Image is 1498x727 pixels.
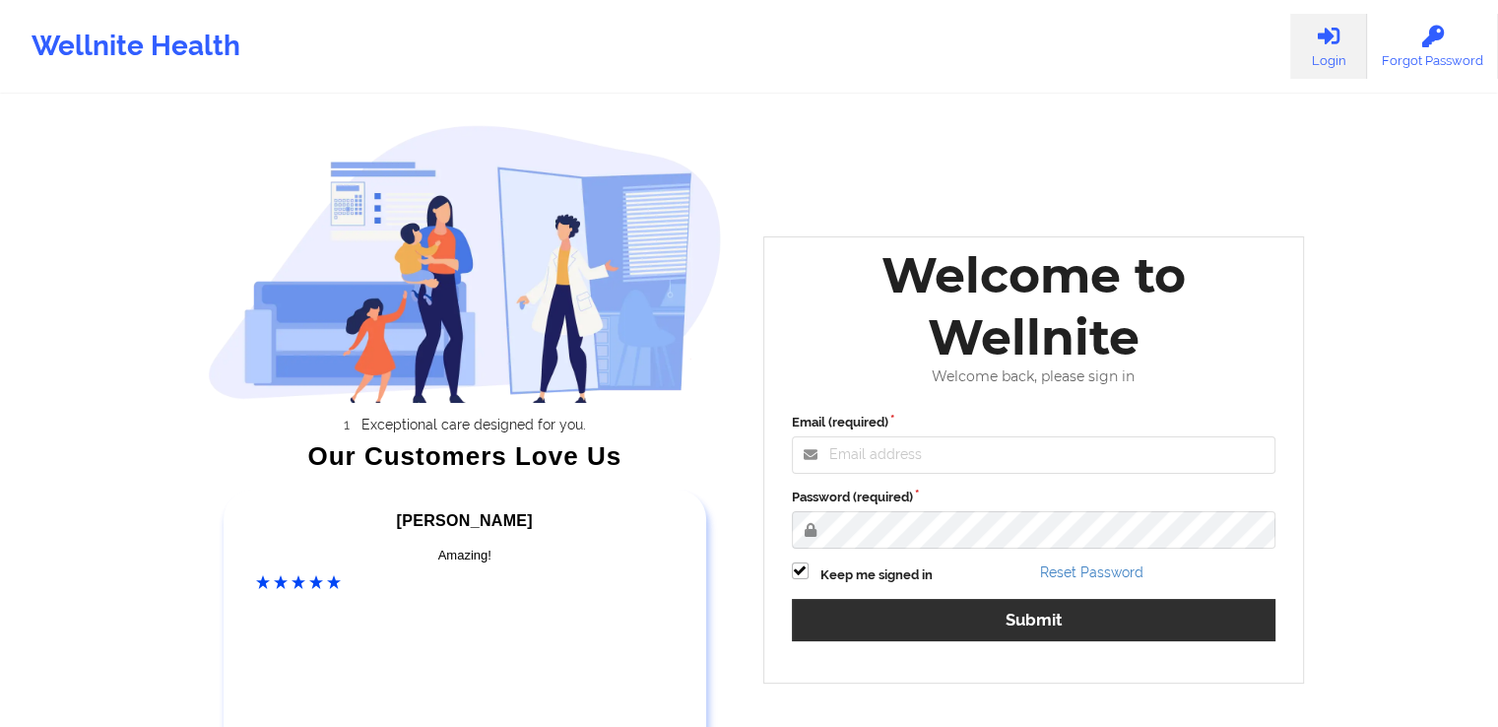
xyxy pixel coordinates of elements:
[1290,14,1367,79] a: Login
[208,124,722,403] img: wellnite-auth-hero_200.c722682e.png
[792,488,1276,507] label: Password (required)
[792,599,1276,641] button: Submit
[820,565,933,585] label: Keep me signed in
[208,446,722,466] div: Our Customers Love Us
[792,413,1276,432] label: Email (required)
[1040,564,1143,580] a: Reset Password
[778,244,1290,368] div: Welcome to Wellnite
[256,546,674,565] div: Amazing!
[792,436,1276,474] input: Email address
[397,512,533,529] span: [PERSON_NAME]
[778,368,1290,385] div: Welcome back, please sign in
[1367,14,1498,79] a: Forgot Password
[226,417,722,432] li: Exceptional care designed for you.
